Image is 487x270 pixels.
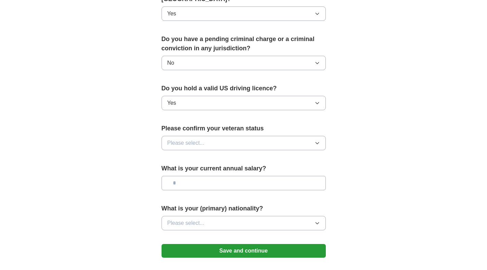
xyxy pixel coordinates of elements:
[162,244,326,258] button: Save and continue
[162,84,326,93] label: Do you hold a valid US driving licence?
[162,7,326,21] button: Yes
[162,35,326,53] label: Do you have a pending criminal charge or a criminal conviction in any jurisdiction?
[167,10,176,18] span: Yes
[162,124,326,133] label: Please confirm your veteran status
[162,164,326,173] label: What is your current annual salary?
[162,136,326,150] button: Please select...
[167,219,205,227] span: Please select...
[167,99,176,107] span: Yes
[167,59,174,67] span: No
[162,204,326,213] label: What is your (primary) nationality?
[162,96,326,110] button: Yes
[167,139,205,147] span: Please select...
[162,56,326,70] button: No
[162,216,326,230] button: Please select...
